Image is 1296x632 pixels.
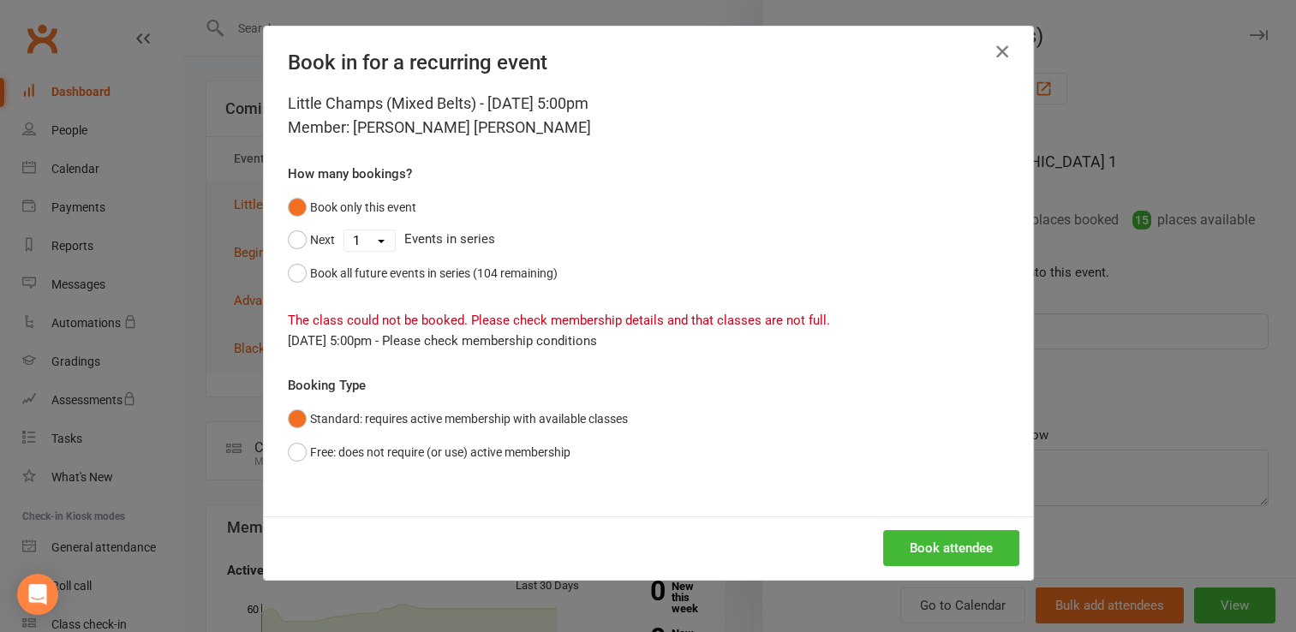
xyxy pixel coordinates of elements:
[288,313,830,328] span: The class could not be booked. Please check membership details and that classes are not full.
[883,530,1019,566] button: Book attendee
[288,224,1009,256] div: Events in series
[288,402,628,435] button: Standard: requires active membership with available classes
[310,264,558,283] div: Book all future events in series (104 remaining)
[288,375,366,396] label: Booking Type
[288,436,570,468] button: Free: does not require (or use) active membership
[288,257,558,289] button: Book all future events in series (104 remaining)
[288,331,1009,351] div: [DATE] 5:00pm - Please check membership conditions
[17,574,58,615] div: Open Intercom Messenger
[288,191,416,224] button: Book only this event
[288,164,412,184] label: How many bookings?
[288,92,1009,140] div: Little Champs (Mixed Belts) - [DATE] 5:00pm Member: [PERSON_NAME] [PERSON_NAME]
[988,38,1016,65] button: Close
[288,224,335,256] button: Next
[288,51,1009,75] h4: Book in for a recurring event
